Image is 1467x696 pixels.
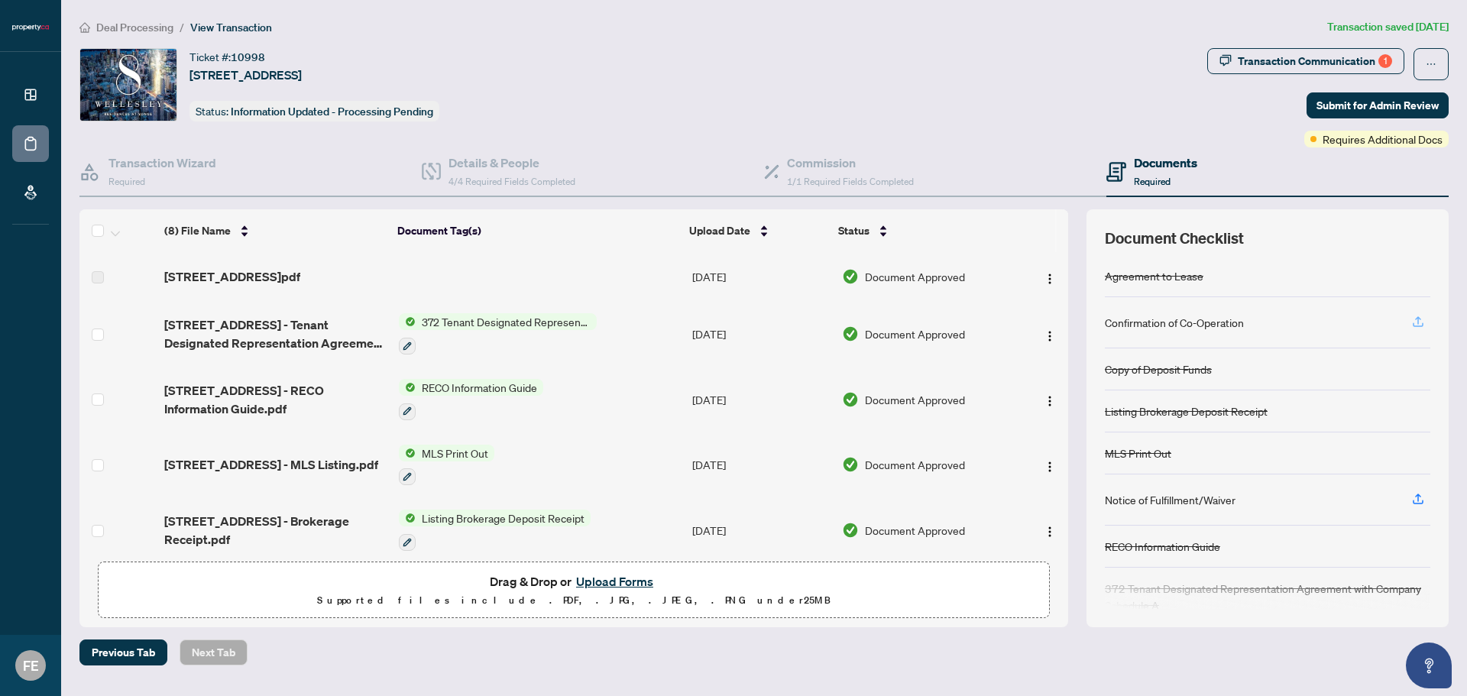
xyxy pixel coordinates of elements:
span: Drag & Drop or [490,571,658,591]
img: Document Status [842,391,859,408]
button: Upload Forms [572,571,658,591]
button: Logo [1038,264,1062,289]
span: Requires Additional Docs [1323,131,1443,147]
span: Document Checklist [1105,228,1244,249]
td: [DATE] [686,301,835,367]
th: Status [832,209,1012,252]
span: View Transaction [190,21,272,34]
span: RECO Information Guide [416,379,543,396]
td: [DATE] [686,497,835,563]
span: Upload Date [689,222,750,239]
img: Status Icon [399,379,416,396]
img: logo [12,23,49,32]
th: (8) File Name [158,209,392,252]
button: Next Tab [180,639,248,665]
div: Listing Brokerage Deposit Receipt [1105,403,1268,419]
td: [DATE] [686,432,835,498]
span: Document Approved [865,268,965,285]
button: Logo [1038,518,1062,542]
img: Logo [1044,461,1056,473]
img: Document Status [842,456,859,473]
button: Open asap [1406,643,1452,688]
span: [STREET_ADDRESS] - Tenant Designated Representation Agreement - Authority for Lease or Purchase.pdf [164,316,387,352]
td: [DATE] [686,252,835,301]
button: Status IconRECO Information Guide [399,379,543,420]
div: Ticket #: [189,48,265,66]
span: 4/4 Required Fields Completed [449,176,575,187]
div: Transaction Communication [1238,49,1392,73]
div: Confirmation of Co-Operation [1105,314,1244,331]
div: Copy of Deposit Funds [1105,361,1212,377]
span: Document Approved [865,391,965,408]
span: Document Approved [865,456,965,473]
span: 10998 [231,50,265,64]
span: Status [838,222,870,239]
button: Previous Tab [79,639,167,665]
span: Document Approved [865,522,965,539]
button: Submit for Admin Review [1307,92,1449,118]
span: Required [108,176,145,187]
p: Supported files include .PDF, .JPG, .JPEG, .PNG under 25 MB [108,591,1040,610]
span: [STREET_ADDRESS]pdf [164,267,300,286]
div: RECO Information Guide [1105,538,1220,555]
span: 1/1 Required Fields Completed [787,176,914,187]
span: MLS Print Out [416,445,494,461]
span: Submit for Admin Review [1316,93,1439,118]
button: Logo [1038,322,1062,346]
h4: Commission [787,154,914,172]
img: Document Status [842,325,859,342]
img: Status Icon [399,313,416,330]
span: 372 Tenant Designated Representation Agreement with Company Schedule A [416,313,597,330]
span: Required [1134,176,1171,187]
th: Upload Date [683,209,832,252]
img: Document Status [842,268,859,285]
span: Deal Processing [96,21,173,34]
button: Status IconMLS Print Out [399,445,494,486]
span: home [79,22,90,33]
img: Logo [1044,273,1056,285]
img: Logo [1044,395,1056,407]
div: 372 Tenant Designated Representation Agreement with Company Schedule A [1105,580,1430,613]
button: Status IconListing Brokerage Deposit Receipt [399,510,591,551]
img: IMG-C12396027_1.jpg [80,49,176,121]
span: [STREET_ADDRESS] [189,66,302,84]
span: [STREET_ADDRESS] - Brokerage Receipt.pdf [164,512,387,549]
span: Listing Brokerage Deposit Receipt [416,510,591,526]
div: 1 [1378,54,1392,68]
article: Transaction saved [DATE] [1327,18,1449,36]
button: Transaction Communication1 [1207,48,1404,74]
img: Status Icon [399,445,416,461]
span: [STREET_ADDRESS] - RECO Information Guide.pdf [164,381,387,418]
div: Notice of Fulfillment/Waiver [1105,491,1235,508]
img: Logo [1044,330,1056,342]
span: [STREET_ADDRESS] - MLS Listing.pdf [164,455,378,474]
button: Logo [1038,452,1062,477]
span: Drag & Drop orUpload FormsSupported files include .PDF, .JPG, .JPEG, .PNG under25MB [99,562,1049,619]
span: Document Approved [865,325,965,342]
img: Document Status [842,522,859,539]
span: ellipsis [1426,59,1436,70]
button: Logo [1038,387,1062,412]
div: Agreement to Lease [1105,267,1203,284]
td: [DATE] [686,367,835,432]
span: (8) File Name [164,222,231,239]
li: / [180,18,184,36]
button: Status Icon372 Tenant Designated Representation Agreement with Company Schedule A [399,313,597,354]
div: Status: [189,101,439,121]
span: Information Updated - Processing Pending [231,105,433,118]
th: Document Tag(s) [391,209,683,252]
h4: Documents [1134,154,1197,172]
span: FE [23,655,39,676]
h4: Details & People [449,154,575,172]
div: MLS Print Out [1105,445,1171,461]
span: Previous Tab [92,640,155,665]
img: Logo [1044,526,1056,538]
h4: Transaction Wizard [108,154,216,172]
img: Status Icon [399,510,416,526]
